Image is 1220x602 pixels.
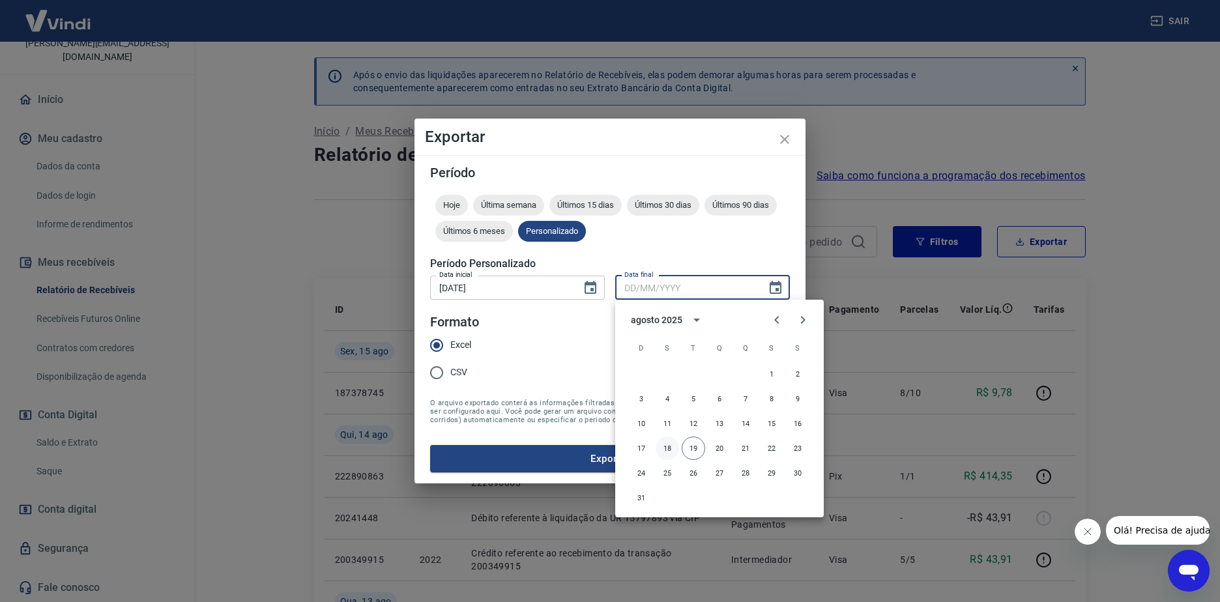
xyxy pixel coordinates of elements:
[630,486,653,509] button: 31
[450,338,471,352] span: Excel
[708,437,731,460] button: 20
[682,461,705,485] button: 26
[549,195,622,216] div: Últimos 15 dias
[518,221,586,242] div: Personalizado
[630,387,653,410] button: 3
[682,412,705,435] button: 12
[656,412,679,435] button: 11
[1106,516,1210,545] iframe: Mensagem da empresa
[656,335,679,361] span: segunda-feira
[630,412,653,435] button: 10
[734,461,757,485] button: 28
[430,276,572,300] input: DD/MM/YYYY
[473,195,544,216] div: Última semana
[425,129,795,145] h4: Exportar
[430,445,790,472] button: Exportar
[786,461,809,485] button: 30
[708,387,731,410] button: 6
[435,195,468,216] div: Hoje
[627,195,699,216] div: Últimos 30 dias
[760,437,783,460] button: 22
[682,437,705,460] button: 19
[8,9,109,20] span: Olá! Precisa de ajuda?
[704,200,777,210] span: Últimos 90 dias
[762,275,789,301] button: Choose date
[656,387,679,410] button: 4
[577,275,603,301] button: Choose date, selected date is 13 de ago de 2025
[630,437,653,460] button: 17
[760,387,783,410] button: 8
[656,437,679,460] button: 18
[760,362,783,386] button: 1
[430,399,790,424] span: O arquivo exportado conterá as informações filtradas na tela anterior com exceção do período que ...
[760,412,783,435] button: 15
[624,270,654,279] label: Data final
[734,412,757,435] button: 14
[631,313,682,327] div: agosto 2025
[734,335,757,361] span: quinta-feira
[786,387,809,410] button: 9
[430,166,790,179] h5: Período
[430,313,479,332] legend: Formato
[473,200,544,210] span: Última semana
[682,335,705,361] span: terça-feira
[760,461,783,485] button: 29
[435,200,468,210] span: Hoje
[786,412,809,435] button: 16
[734,437,757,460] button: 21
[760,335,783,361] span: sexta-feira
[682,387,705,410] button: 5
[790,307,816,333] button: Next month
[708,335,731,361] span: quarta-feira
[435,226,513,236] span: Últimos 6 meses
[518,226,586,236] span: Personalizado
[630,335,653,361] span: domingo
[627,200,699,210] span: Últimos 30 dias
[439,270,472,279] label: Data inicial
[1075,519,1101,545] iframe: Fechar mensagem
[704,195,777,216] div: Últimos 90 dias
[769,124,800,155] button: close
[764,307,790,333] button: Previous month
[549,200,622,210] span: Últimos 15 dias
[786,335,809,361] span: sábado
[686,309,708,331] button: calendar view is open, switch to year view
[734,387,757,410] button: 7
[708,412,731,435] button: 13
[430,257,790,270] h5: Período Personalizado
[656,461,679,485] button: 25
[450,365,467,379] span: CSV
[615,276,757,300] input: DD/MM/YYYY
[1168,550,1210,592] iframe: Botão para abrir a janela de mensagens
[630,461,653,485] button: 24
[708,461,731,485] button: 27
[786,437,809,460] button: 23
[786,362,809,386] button: 2
[435,221,513,242] div: Últimos 6 meses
